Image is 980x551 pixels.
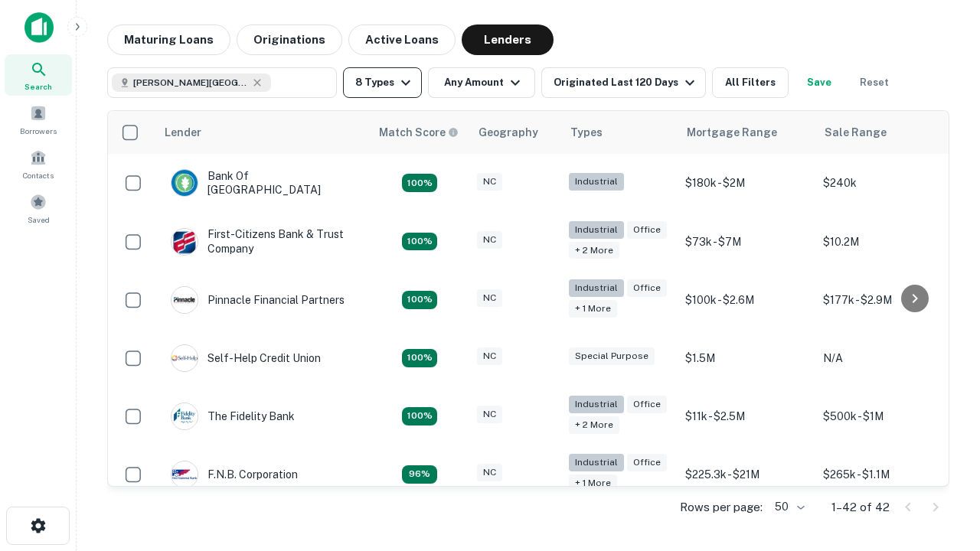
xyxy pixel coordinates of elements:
[171,345,198,371] img: picture
[627,396,667,413] div: Office
[554,73,699,92] div: Originated Last 120 Days
[402,407,437,425] div: Matching Properties: 15, hasApolloMatch: undefined
[569,221,624,239] div: Industrial
[627,454,667,471] div: Office
[569,347,655,365] div: Special Purpose
[477,173,502,191] div: NC
[107,24,230,55] button: Maturing Loans
[462,24,554,55] button: Lenders
[165,123,201,142] div: Lender
[541,67,706,98] button: Originated Last 120 Days
[171,287,198,313] img: picture
[627,279,667,297] div: Office
[569,242,619,259] div: + 2 more
[678,212,815,270] td: $73k - $7M
[402,465,437,484] div: Matching Properties: 8, hasApolloMatch: undefined
[428,67,535,98] button: Any Amount
[348,24,456,55] button: Active Loans
[402,233,437,251] div: Matching Properties: 9, hasApolloMatch: undefined
[570,123,603,142] div: Types
[712,67,789,98] button: All Filters
[237,24,342,55] button: Originations
[155,111,370,154] th: Lender
[769,496,807,518] div: 50
[477,231,502,249] div: NC
[815,445,953,504] td: $265k - $1.1M
[687,123,777,142] div: Mortgage Range
[402,174,437,192] div: Matching Properties: 9, hasApolloMatch: undefined
[379,124,456,141] h6: Match Score
[831,498,890,517] p: 1–42 of 42
[24,12,54,43] img: capitalize-icon.png
[569,396,624,413] div: Industrial
[171,227,354,255] div: First-citizens Bank & Trust Company
[5,54,72,96] a: Search
[171,229,198,255] img: picture
[171,286,345,314] div: Pinnacle Financial Partners
[171,461,298,488] div: F.n.b. Corporation
[5,143,72,184] a: Contacts
[569,173,624,191] div: Industrial
[569,279,624,297] div: Industrial
[815,154,953,212] td: $240k
[678,445,815,504] td: $225.3k - $21M
[850,67,899,98] button: Reset
[815,271,953,329] td: $177k - $2.9M
[171,344,321,372] div: Self-help Credit Union
[569,300,617,318] div: + 1 more
[379,124,459,141] div: Capitalize uses an advanced AI algorithm to match your search with the best lender. The match sco...
[569,474,617,492] div: + 1 more
[825,123,887,142] div: Sale Range
[469,111,561,154] th: Geography
[815,329,953,387] td: N/A
[561,111,678,154] th: Types
[477,406,502,423] div: NC
[815,212,953,270] td: $10.2M
[402,291,437,309] div: Matching Properties: 13, hasApolloMatch: undefined
[903,380,980,453] iframe: Chat Widget
[5,99,72,140] a: Borrowers
[477,289,502,307] div: NC
[815,111,953,154] th: Sale Range
[5,187,72,229] a: Saved
[171,170,198,196] img: picture
[23,169,54,181] span: Contacts
[678,271,815,329] td: $100k - $2.6M
[477,347,502,365] div: NC
[24,80,52,93] span: Search
[343,67,422,98] button: 8 Types
[569,454,624,471] div: Industrial
[795,67,844,98] button: Save your search to get updates of matches that match your search criteria.
[20,125,57,137] span: Borrowers
[569,416,619,434] div: + 2 more
[678,111,815,154] th: Mortgage Range
[171,169,354,197] div: Bank Of [GEOGRAPHIC_DATA]
[171,403,198,429] img: picture
[370,111,469,154] th: Capitalize uses an advanced AI algorithm to match your search with the best lender. The match sco...
[133,76,248,90] span: [PERSON_NAME][GEOGRAPHIC_DATA], [GEOGRAPHIC_DATA]
[477,464,502,481] div: NC
[680,498,763,517] p: Rows per page:
[815,387,953,445] td: $500k - $1M
[28,214,50,226] span: Saved
[402,349,437,367] div: Matching Properties: 10, hasApolloMatch: undefined
[171,403,295,430] div: The Fidelity Bank
[678,387,815,445] td: $11k - $2.5M
[678,154,815,212] td: $180k - $2M
[627,221,667,239] div: Office
[678,329,815,387] td: $1.5M
[479,123,538,142] div: Geography
[171,461,198,487] img: picture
